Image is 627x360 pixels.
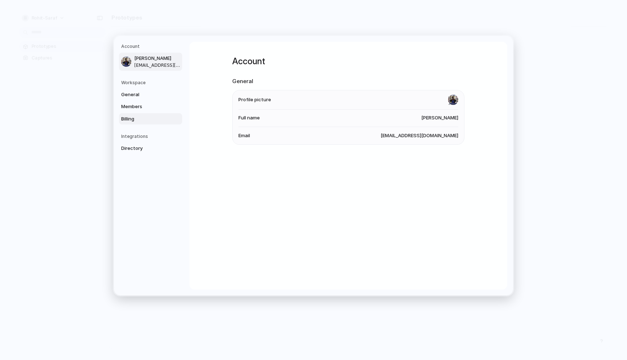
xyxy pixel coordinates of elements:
[121,115,168,122] span: Billing
[119,143,182,154] a: Directory
[121,103,168,110] span: Members
[238,114,260,122] span: Full name
[119,53,182,71] a: [PERSON_NAME][EMAIL_ADDRESS][DOMAIN_NAME]
[121,91,168,98] span: General
[238,132,250,139] span: Email
[134,55,181,62] span: [PERSON_NAME]
[232,77,464,86] h2: General
[238,96,271,103] span: Profile picture
[134,62,181,68] span: [EMAIL_ADDRESS][DOMAIN_NAME]
[121,145,168,152] span: Directory
[381,132,458,139] span: [EMAIL_ADDRESS][DOMAIN_NAME]
[121,43,182,50] h5: Account
[121,133,182,140] h5: Integrations
[232,55,464,68] h1: Account
[119,113,182,124] a: Billing
[119,101,182,112] a: Members
[121,79,182,86] h5: Workspace
[119,89,182,100] a: General
[421,114,458,122] span: [PERSON_NAME]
